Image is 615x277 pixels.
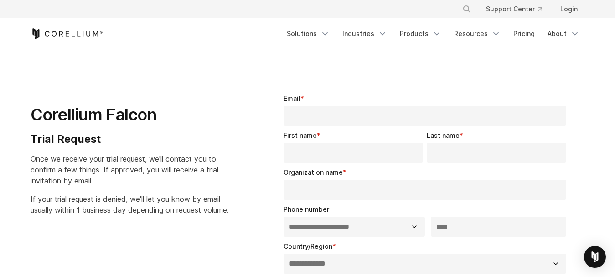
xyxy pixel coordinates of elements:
a: Resources [449,26,506,42]
h4: Trial Request [31,132,229,146]
a: Login [553,1,585,17]
span: Phone number [284,205,329,213]
div: Navigation Menu [451,1,585,17]
span: Email [284,94,300,102]
div: Open Intercom Messenger [584,246,606,268]
a: Products [394,26,447,42]
a: Pricing [508,26,540,42]
span: Organization name [284,168,343,176]
span: First name [284,131,317,139]
h1: Corellium Falcon [31,105,229,125]
span: Last name [427,131,460,139]
a: Corellium Home [31,28,103,39]
a: About [542,26,585,42]
button: Search [459,1,475,17]
span: Once we receive your trial request, we'll contact you to confirm a few things. If approved, you w... [31,154,218,185]
a: Support Center [479,1,549,17]
span: If your trial request is denied, we'll let you know by email usually within 1 business day depend... [31,194,229,214]
a: Solutions [281,26,335,42]
span: Country/Region [284,242,332,250]
a: Industries [337,26,393,42]
div: Navigation Menu [281,26,585,42]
